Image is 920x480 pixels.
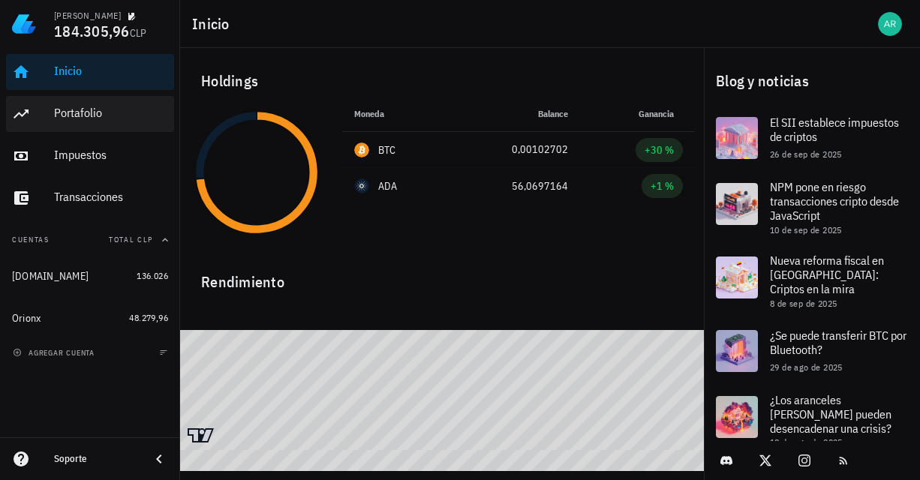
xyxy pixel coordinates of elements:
span: 136.026 [137,270,168,281]
span: Nueva reforma fiscal en [GEOGRAPHIC_DATA]: Criptos en la mira [770,253,884,296]
h1: Inicio [192,12,236,36]
span: 8 de sep de 2025 [770,298,837,309]
a: NPM pone en riesgo transacciones cripto desde JavaScript 10 de sep de 2025 [704,171,920,244]
a: Charting by TradingView [188,428,214,442]
div: [DOMAIN_NAME] [12,270,89,283]
a: Impuestos [6,138,174,174]
div: Soporte [54,453,138,465]
div: Blog y noticias [704,57,920,105]
span: ¿Se puede transferir BTC por Bluetooth? [770,328,906,357]
span: 10 de sep de 2025 [770,224,842,235]
span: agregar cuenta [16,348,95,358]
th: Moneda [342,96,451,132]
div: avatar [878,12,902,36]
a: Nueva reforma fiscal en [GEOGRAPHIC_DATA]: Criptos en la mira 8 de sep de 2025 [704,244,920,318]
div: +30 % [645,142,674,157]
div: 56,0697164 [463,178,568,194]
div: Orionx [12,312,41,325]
button: agregar cuenta [9,345,101,360]
span: 29 de ago de 2025 [770,361,843,373]
div: Holdings [189,57,695,105]
span: CLP [130,26,147,40]
div: 0,00102702 [463,142,568,157]
a: Transacciones [6,180,174,216]
div: BTC [378,142,396,157]
button: CuentasTotal CLP [6,222,174,258]
a: [DOMAIN_NAME] 136.026 [6,258,174,294]
div: +1 % [651,178,674,193]
span: El SII establece impuestos de criptos [770,115,899,144]
div: Inicio [54,64,168,78]
div: ADA-icon [354,178,369,193]
img: LedgiFi [12,12,36,36]
a: ¿Los aranceles [PERSON_NAME] pueden desencadenar una crisis? 18 de ago de 2025 [704,384,920,457]
th: Balance [451,96,580,132]
div: BTC-icon [354,142,369,157]
span: NPM pone en riesgo transacciones cripto desde JavaScript [770,179,899,223]
a: Portafolio [6,96,174,132]
a: Orionx 48.279,96 [6,300,174,336]
a: ¿Se puede transferir BTC por Bluetooth? 29 de ago de 2025 [704,318,920,384]
div: Rendimiento [189,258,695,294]
span: Total CLP [109,235,153,244]
div: Impuestos [54,148,168,162]
div: Transacciones [54,190,168,204]
div: ADA [378,178,398,193]
span: 184.305,96 [54,21,130,41]
a: Inicio [6,54,174,90]
div: [PERSON_NAME] [54,10,121,22]
a: El SII establece impuestos de criptos 26 de sep de 2025 [704,105,920,171]
span: 26 de sep de 2025 [770,148,842,160]
div: Portafolio [54,106,168,120]
span: ¿Los aranceles [PERSON_NAME] pueden desencadenar una crisis? [770,392,891,436]
span: Ganancia [639,108,683,119]
span: 48.279,96 [129,312,168,323]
